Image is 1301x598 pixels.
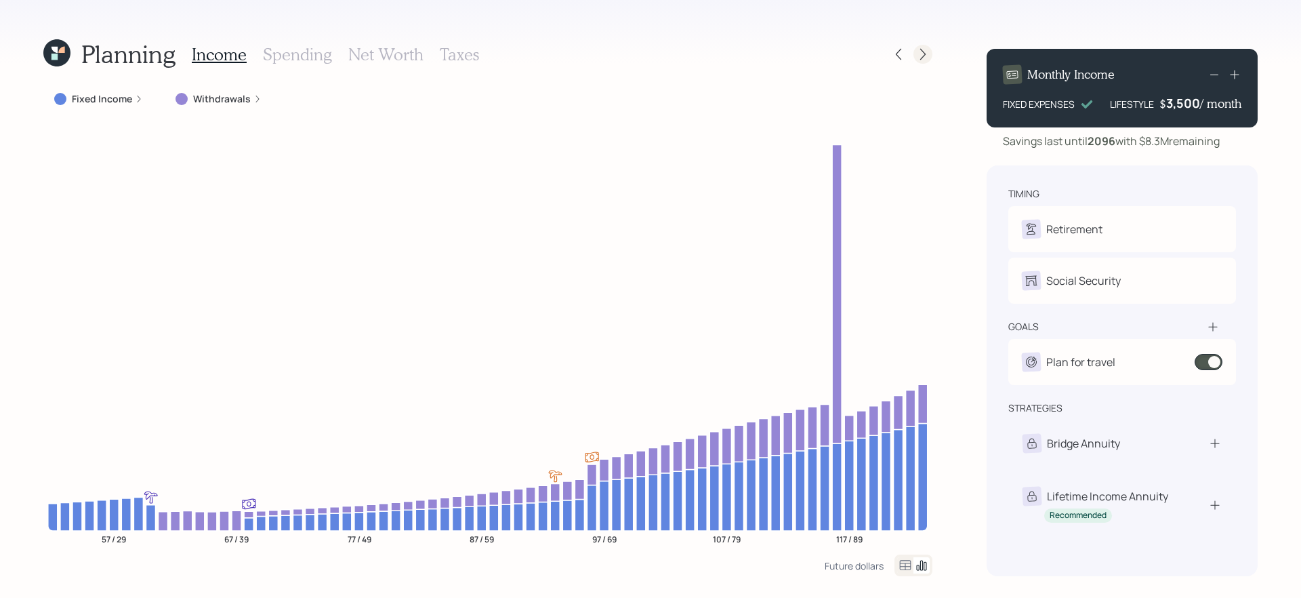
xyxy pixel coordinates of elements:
[72,92,132,106] label: Fixed Income
[1008,401,1062,415] div: strategies
[1110,97,1154,111] div: LIFESTYLE
[825,559,884,572] div: Future dollars
[1008,320,1039,334] div: goals
[1050,510,1107,521] div: Recommended
[592,533,617,544] tspan: 97 / 69
[1046,221,1102,237] div: Retirement
[81,39,175,68] h1: Planning
[1003,133,1220,149] div: Savings last until with $8.3M remaining
[1047,435,1120,452] div: Bridge Annuity
[1166,95,1200,111] div: 3,500
[1046,273,1121,289] div: Social Security
[470,533,494,544] tspan: 87 / 59
[1046,354,1115,370] div: Plan for travel
[1200,96,1241,111] h4: / month
[836,533,863,544] tspan: 117 / 89
[1027,67,1115,82] h4: Monthly Income
[224,533,249,544] tspan: 67 / 39
[440,45,479,64] h3: Taxes
[713,533,741,544] tspan: 107 / 79
[193,92,251,106] label: Withdrawals
[1088,134,1115,148] b: 2096
[348,45,424,64] h3: Net Worth
[192,45,247,64] h3: Income
[1159,96,1166,111] h4: $
[1003,97,1075,111] div: FIXED EXPENSES
[1008,187,1039,201] div: timing
[348,533,371,544] tspan: 77 / 49
[263,45,332,64] h3: Spending
[1047,488,1168,504] div: Lifetime Income Annuity
[102,533,126,544] tspan: 57 / 29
